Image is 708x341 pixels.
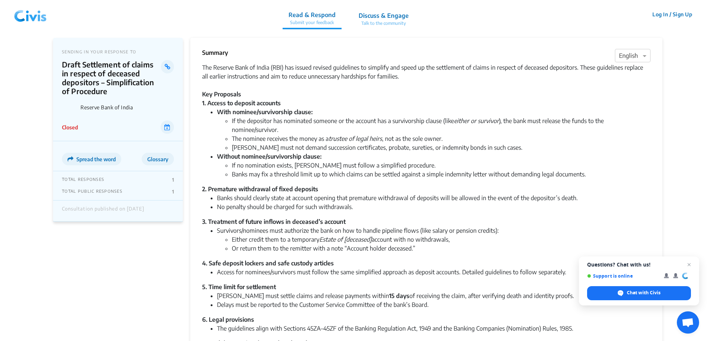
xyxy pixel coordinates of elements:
em: either or survivor [454,117,499,125]
img: navlogo.png [11,3,50,26]
strong: 2. Premature withdrawal of fixed deposits [202,185,318,193]
li: Either credit them to a temporary account with no withdrawals, [232,235,651,244]
strong: With nominee/survivorship clause: [217,108,313,116]
button: Log In / Sign Up [648,9,697,20]
li: Banks should clearly state at account opening that premature withdrawal of deposits will be allow... [217,193,651,202]
p: TOTAL RESPONSES [62,177,104,183]
button: Glossary [142,153,174,165]
li: If no nomination exists, [PERSON_NAME] must follow a simplified procedure. [232,161,651,170]
p: Talk to the community [359,20,409,27]
img: Reserve Bank of India logo [62,99,78,115]
p: Summary [202,48,228,57]
strong: 3. Treatment of future inflows in deceased’s account [202,218,346,225]
p: Read & Respond [289,10,336,19]
span: Questions? Chat with us! [587,262,691,268]
p: Discuss & Engage [359,11,409,20]
span: Spread the word [76,156,116,162]
div: The Reserve Bank of India (RBI) has issued revised guidelines to simplify and speed up the settle... [202,63,651,90]
li: The guidelines align with Sections 45ZA–45ZF of the Banking Regulation Act, 1949 and the Banking ... [217,324,651,333]
li: Or return them to the remitter with a note “Account holder deceased.” [232,244,651,253]
li: Access for nominees/survivors must follow the same simplified approach as deposit accounts. Detai... [217,268,651,277]
li: Delays must be reported to the Customer Service Committee of the bank’s Board. [217,300,651,309]
span: Support is online [587,273,659,279]
strong: Key Proposals [202,90,241,98]
span: Chat with Civis [627,289,661,296]
strong: Without nominee/survivorship clause: [217,153,322,160]
li: Survivors/nominees must authorize the bank on how to handle pipeline flows (like salary or pensio... [217,226,651,253]
p: Submit your feedback [289,19,336,26]
strong: 5. Time limit for settlement [202,283,276,291]
strong: 15 days [389,292,409,299]
li: If the depositor has nominated someone or the account has a survivorship clause (like ), the bank... [232,116,651,134]
li: Banks may fix a threshold limit up to which claims can be settled against a simple indemnity lett... [232,170,651,179]
span: Glossary [147,156,168,162]
p: Reserve Bank of India [80,104,174,110]
p: Closed [62,123,78,131]
strong: 6. Legal provisions [202,316,254,323]
p: 1 [172,189,174,195]
em: trustee of legal heirs [329,135,382,142]
li: [PERSON_NAME] must not demand succession certificates, probate, sureties, or indemnity bonds in s... [232,143,651,152]
p: SENDING IN YOUR RESPONSE TO [62,49,174,54]
li: The nominee receives the money as a , not as the sole owner. [232,134,651,143]
div: Consultation published on [DATE] [62,206,144,216]
em: Estate of [deceased] [319,236,372,243]
li: [PERSON_NAME] must settle claims and release payments within of receiving the claim, after verify... [217,291,651,300]
p: Draft Settlement of claims in respect of deceased depositors – Simplification of Procedure [62,60,161,96]
div: Chat with Civis [587,286,691,300]
strong: 1. Access to deposit accounts [202,99,281,107]
strong: 4. Safe deposit lockers and safe custody articles [202,259,334,267]
button: Spread the word [62,153,121,165]
p: 1 [172,177,174,183]
p: TOTAL PUBLIC RESPONSES [62,189,122,195]
span: Close chat [685,260,694,269]
li: No penalty should be charged for such withdrawals. [217,202,651,211]
div: Open chat [677,311,699,334]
